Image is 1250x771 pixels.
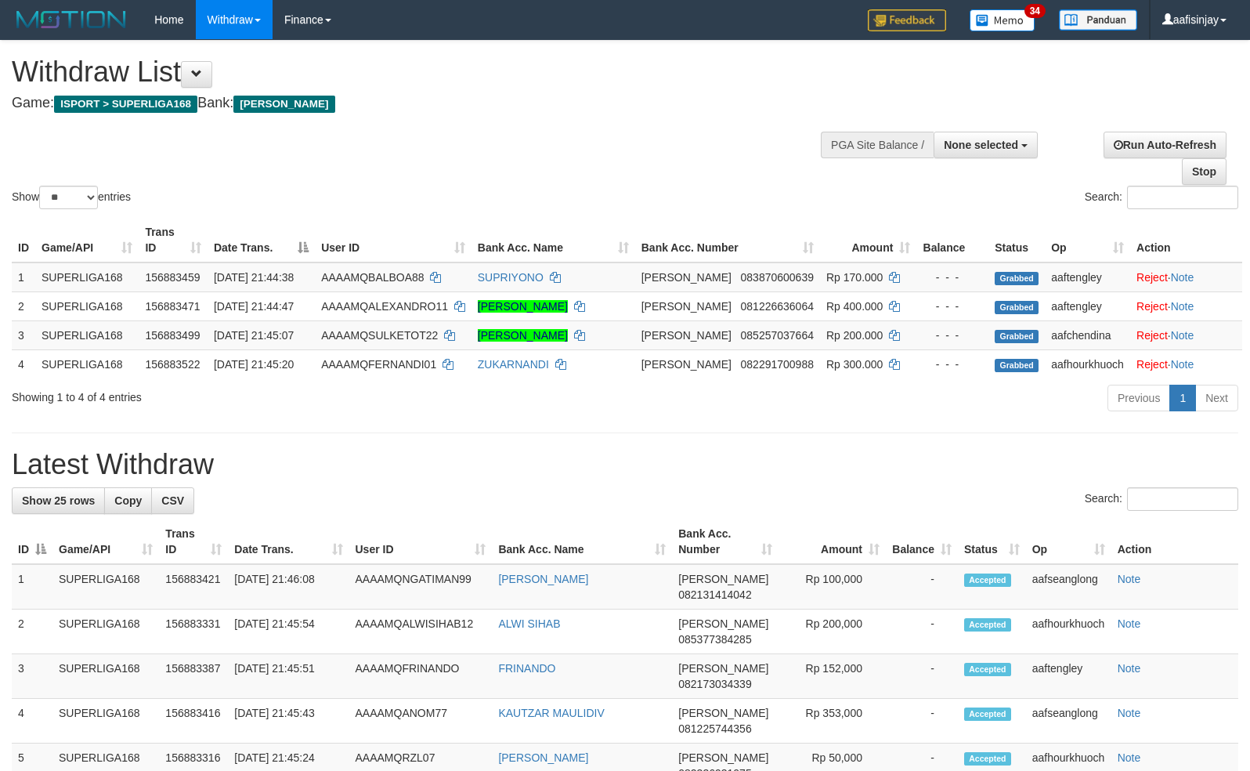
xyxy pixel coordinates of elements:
[1136,329,1168,342] a: Reject
[52,564,159,610] td: SUPERLIGA168
[1085,487,1238,511] label: Search:
[471,218,635,262] th: Bank Acc. Name: activate to sort column ascending
[1130,262,1242,292] td: ·
[1127,186,1238,209] input: Search:
[1171,271,1194,284] a: Note
[1130,349,1242,378] td: ·
[958,519,1026,564] th: Status: activate to sort column ascending
[228,699,349,744] td: [DATE] 21:45:43
[641,300,732,313] span: [PERSON_NAME]
[964,574,1011,587] span: Accepted
[12,564,52,610] td: 1
[214,358,294,371] span: [DATE] 21:45:20
[22,494,95,507] span: Show 25 rows
[498,751,588,764] a: [PERSON_NAME]
[478,300,568,313] a: [PERSON_NAME]
[139,218,207,262] th: Trans ID: activate to sort column ascending
[934,132,1038,158] button: None selected
[214,329,294,342] span: [DATE] 21:45:07
[779,654,886,699] td: Rp 152,000
[886,699,958,744] td: -
[478,271,544,284] a: SUPRIYONO
[315,218,471,262] th: User ID: activate to sort column ascending
[478,329,568,342] a: [PERSON_NAME]
[1130,291,1242,320] td: ·
[678,707,768,719] span: [PERSON_NAME]
[12,519,52,564] th: ID: activate to sort column descending
[114,494,142,507] span: Copy
[678,678,751,690] span: Copy 082173034339 to clipboard
[321,329,438,342] span: AAAAMQSULKETOT22
[12,291,35,320] td: 2
[779,699,886,744] td: Rp 353,000
[208,218,315,262] th: Date Trans.: activate to sort column descending
[779,610,886,654] td: Rp 200,000
[672,519,779,564] th: Bank Acc. Number: activate to sort column ascending
[1045,218,1130,262] th: Op: activate to sort column ascending
[678,633,751,646] span: Copy 085377384285 to clipboard
[498,662,555,675] a: FRINANDO
[12,699,52,744] td: 4
[52,610,159,654] td: SUPERLIGA168
[1045,320,1130,349] td: aafchendina
[12,349,35,378] td: 4
[995,359,1039,372] span: Grabbed
[1195,385,1238,411] a: Next
[498,707,604,719] a: KAUTZAR MAULIDIV
[54,96,197,113] span: ISPORT > SUPERLIGA168
[151,487,194,514] a: CSV
[1104,132,1227,158] a: Run Auto-Refresh
[964,752,1011,766] span: Accepted
[779,564,886,610] td: Rp 100,000
[12,8,131,31] img: MOTION_logo.png
[12,96,818,111] h4: Game: Bank:
[1127,487,1238,511] input: Search:
[145,300,200,313] span: 156883471
[12,320,35,349] td: 3
[1171,300,1194,313] a: Note
[228,654,349,699] td: [DATE] 21:45:51
[923,328,982,343] div: - - -
[1118,617,1141,630] a: Note
[349,654,493,699] td: AAAAMQFRINANDO
[145,358,200,371] span: 156883522
[492,519,672,564] th: Bank Acc. Name: activate to sort column ascending
[12,487,105,514] a: Show 25 rows
[916,218,988,262] th: Balance
[886,610,958,654] td: -
[1130,218,1242,262] th: Action
[1024,4,1046,18] span: 34
[1026,610,1111,654] td: aafhourkhuoch
[886,519,958,564] th: Balance: activate to sort column ascending
[1171,358,1194,371] a: Note
[641,358,732,371] span: [PERSON_NAME]
[1118,573,1141,585] a: Note
[1130,320,1242,349] td: ·
[228,519,349,564] th: Date Trans.: activate to sort column ascending
[1026,699,1111,744] td: aafseanglong
[1045,291,1130,320] td: aaftengley
[964,618,1011,632] span: Accepted
[1059,9,1137,31] img: panduan.png
[820,218,916,262] th: Amount: activate to sort column ascending
[214,300,294,313] span: [DATE] 21:44:47
[349,564,493,610] td: AAAAMQNGATIMAN99
[741,358,814,371] span: Copy 082291700988 to clipboard
[12,186,131,209] label: Show entries
[161,494,184,507] span: CSV
[478,358,549,371] a: ZUKARNANDI
[12,218,35,262] th: ID
[641,271,732,284] span: [PERSON_NAME]
[159,654,228,699] td: 156883387
[678,573,768,585] span: [PERSON_NAME]
[1118,751,1141,764] a: Note
[826,271,883,284] span: Rp 170.000
[641,329,732,342] span: [PERSON_NAME]
[635,218,820,262] th: Bank Acc. Number: activate to sort column ascending
[995,330,1039,343] span: Grabbed
[233,96,334,113] span: [PERSON_NAME]
[498,617,560,630] a: ALWI SIHAB
[12,449,1238,480] h1: Latest Withdraw
[145,329,200,342] span: 156883499
[159,519,228,564] th: Trans ID: activate to sort column ascending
